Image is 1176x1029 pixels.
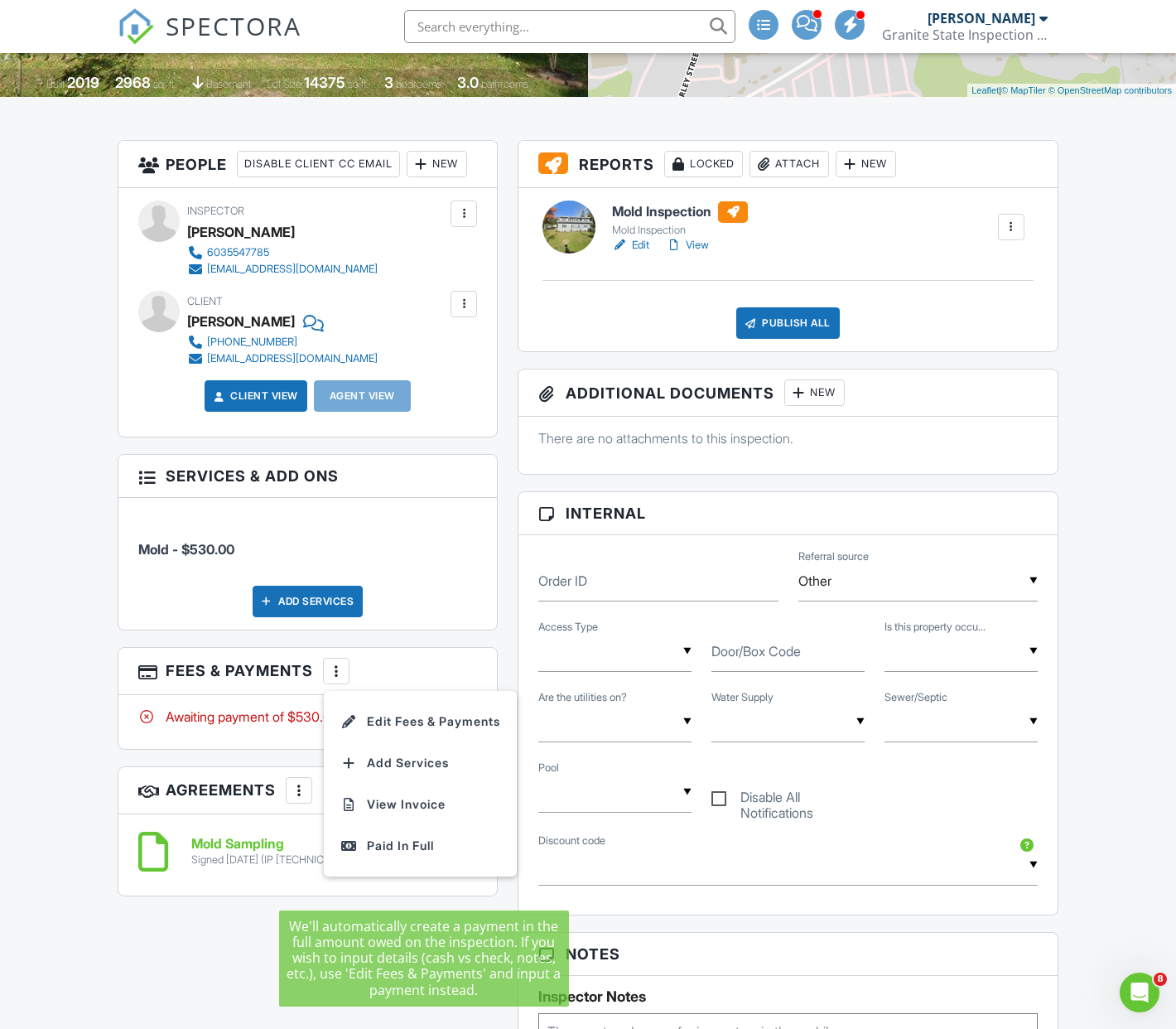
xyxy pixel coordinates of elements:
[612,237,649,254] a: Edit
[210,388,298,404] a: Client View
[118,141,497,188] h3: People
[884,620,986,635] label: Is this property occupied?
[518,933,1058,976] h3: Notes
[187,334,378,350] a: [PHONE_NUMBER]
[187,220,295,244] div: [PERSON_NAME]
[304,74,345,91] div: 14375
[749,151,829,177] div: Attach
[207,336,297,349] div: [PHONE_NUMBER]
[538,429,1038,447] p: There are no attachments to this inspection.
[348,78,369,90] span: sq.ft.
[1120,973,1159,1012] iframe: Intercom live chat
[138,510,477,572] li: Service: Mold
[46,78,65,90] span: Built
[1154,973,1167,986] span: 8
[538,690,627,705] label: Are the utilities on?
[207,246,269,259] div: 6035547785
[612,224,748,237] div: Mold Inspection
[396,78,441,90] span: bedrooms
[884,690,947,705] label: Sewer/Septic
[187,205,244,217] span: Inspector
[166,8,301,43] span: SPECTORA
[711,631,865,672] input: Door/Box Code
[118,455,497,498] h3: Services & Add ons
[1001,85,1046,95] a: © MapTiler
[736,307,840,339] div: Publish All
[664,151,743,177] div: Locked
[882,27,1048,43] div: Granite State Inspection Services, LLC
[538,833,605,848] label: Discount code
[153,78,176,90] span: sq. ft.
[1048,85,1172,95] a: © OpenStreetMap contributors
[187,350,378,367] a: [EMAIL_ADDRESS][DOMAIN_NAME]
[457,74,479,91] div: 3.0
[518,492,1058,535] h3: Internal
[971,85,999,95] a: Leaflet
[538,572,587,590] label: Order ID
[237,151,400,177] div: Disable Client CC Email
[115,74,151,91] div: 2968
[384,74,393,91] div: 3
[538,761,559,775] label: Pool
[711,690,774,705] label: Water Supply
[407,151,467,177] div: New
[798,549,869,564] label: Referral source
[967,84,1176,98] div: |
[118,648,497,695] h3: Fees & Payments
[404,10,735,43] input: Search everything...
[784,379,845,406] div: New
[666,237,709,254] a: View
[138,708,477,726] div: Awaiting payment of $530.00.
[207,352,378,365] div: [EMAIL_ADDRESS][DOMAIN_NAME]
[612,201,748,238] a: Mold Inspection Mold Inspection
[207,263,378,276] div: [EMAIL_ADDRESS][DOMAIN_NAME]
[253,586,363,617] div: Add Services
[191,837,358,852] h6: Mold Sampling
[538,620,598,635] label: Access Type
[928,10,1035,27] div: [PERSON_NAME]
[187,295,223,307] span: Client
[138,541,234,558] span: Mold - $530.00
[118,22,301,57] a: SPECTORA
[206,78,251,90] span: basement
[481,78,528,90] span: bathrooms
[118,767,497,814] h3: Agreements
[612,201,748,223] h6: Mold Inspection
[191,853,358,867] div: Signed [DATE] (IP [TECHNICAL_ID])
[187,261,378,278] a: [EMAIL_ADDRESS][DOMAIN_NAME]
[711,642,801,660] label: Door/Box Code
[538,988,1038,1005] h5: Inspector Notes
[518,141,1058,188] h3: Reports
[67,74,99,91] div: 2019
[836,151,896,177] div: New
[187,309,295,334] div: [PERSON_NAME]
[191,837,358,866] a: Mold Sampling Signed [DATE] (IP [TECHNICAL_ID])
[187,244,378,261] a: 6035547785
[267,78,301,90] span: Lot Size
[518,370,1058,417] h3: Additional Documents
[711,790,865,810] label: Disable All Notifications
[118,8,154,45] img: The Best Home Inspection Software - Spectora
